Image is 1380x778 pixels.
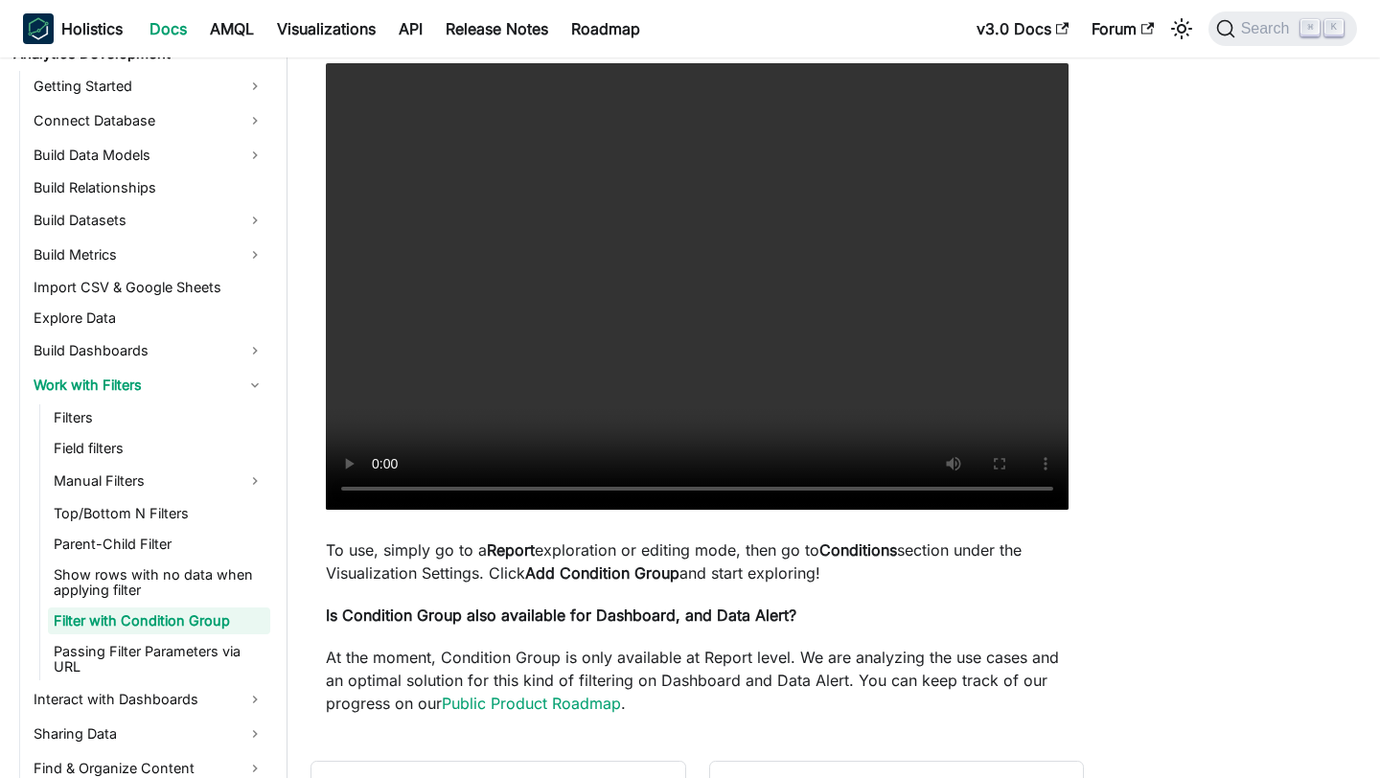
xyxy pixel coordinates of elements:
[23,13,123,44] a: HolisticsHolistics
[28,370,270,400] a: Work with Filters
[434,13,560,44] a: Release Notes
[48,607,270,634] a: Filter with Condition Group
[560,13,652,44] a: Roadmap
[28,71,270,102] a: Getting Started
[1208,11,1357,46] button: Search (Command+K)
[28,140,270,171] a: Build Data Models
[265,13,387,44] a: Visualizations
[326,646,1069,715] p: At the moment, Condition Group is only available at Report level. We are analyzing the use cases ...
[23,13,54,44] img: Holistics
[198,13,265,44] a: AMQL
[1235,20,1301,37] span: Search
[442,694,621,713] a: Public Product Roadmap
[28,274,270,301] a: Import CSV & Google Sheets
[61,17,123,40] b: Holistics
[28,105,270,136] a: Connect Database
[326,63,1069,510] video: Your browser does not support embedding video, but you can .
[1300,19,1320,36] kbd: ⌘
[28,305,270,332] a: Explore Data
[48,466,270,496] a: Manual Filters
[28,174,270,201] a: Build Relationships
[28,719,270,749] a: Sharing Data
[48,435,270,462] a: Field filters
[1166,13,1197,44] button: Switch between dark and light mode (currently light mode)
[48,500,270,527] a: Top/Bottom N Filters
[48,561,270,604] a: Show rows with no data when applying filter
[525,563,679,583] strong: Add Condition Group
[965,13,1080,44] a: v3.0 Docs
[48,404,270,431] a: Filters
[48,638,270,680] a: Passing Filter Parameters via URL
[1324,19,1344,36] kbd: K
[28,335,270,366] a: Build Dashboards
[28,240,270,270] a: Build Metrics
[819,540,897,560] strong: Conditions
[326,606,796,625] strong: Is Condition Group also available for Dashboard, and Data Alert?
[387,13,434,44] a: API
[326,538,1069,584] p: To use, simply go to a exploration or editing mode, then go to section under the Visualization Se...
[28,205,270,236] a: Build Datasets
[48,531,270,558] a: Parent-Child Filter
[28,684,270,715] a: Interact with Dashboards
[138,13,198,44] a: Docs
[487,540,535,560] strong: Report
[1080,13,1165,44] a: Forum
